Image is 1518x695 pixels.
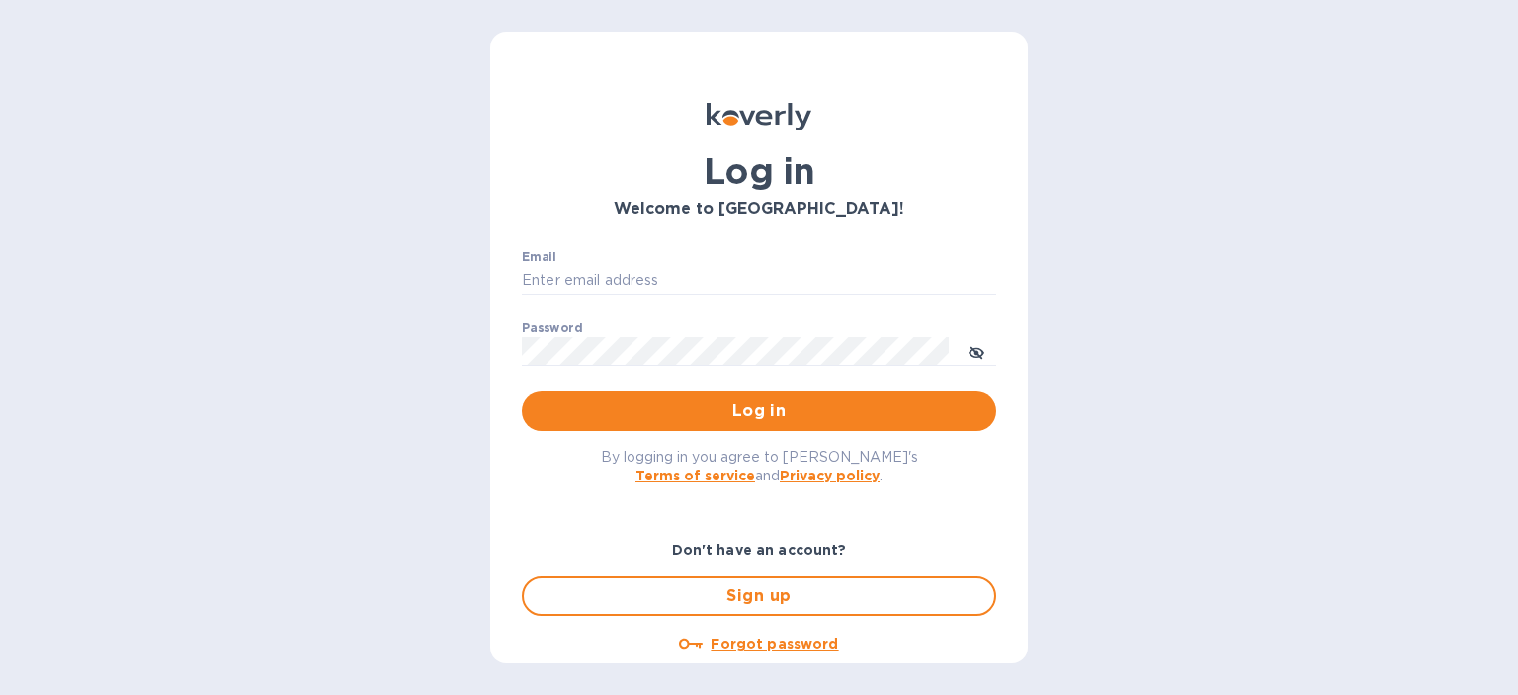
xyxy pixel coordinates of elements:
[522,266,996,296] input: Enter email address
[522,391,996,431] button: Log in
[522,576,996,616] button: Sign up
[601,449,918,483] span: By logging in you agree to [PERSON_NAME]'s and .
[780,468,880,483] a: Privacy policy
[672,542,847,558] b: Don't have an account?
[957,331,996,371] button: toggle password visibility
[522,322,582,334] label: Password
[522,200,996,218] h3: Welcome to [GEOGRAPHIC_DATA]!
[538,399,980,423] span: Log in
[711,636,838,652] u: Forgot password
[522,251,556,263] label: Email
[540,584,978,608] span: Sign up
[522,150,996,192] h1: Log in
[635,468,755,483] a: Terms of service
[707,103,811,130] img: Koverly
